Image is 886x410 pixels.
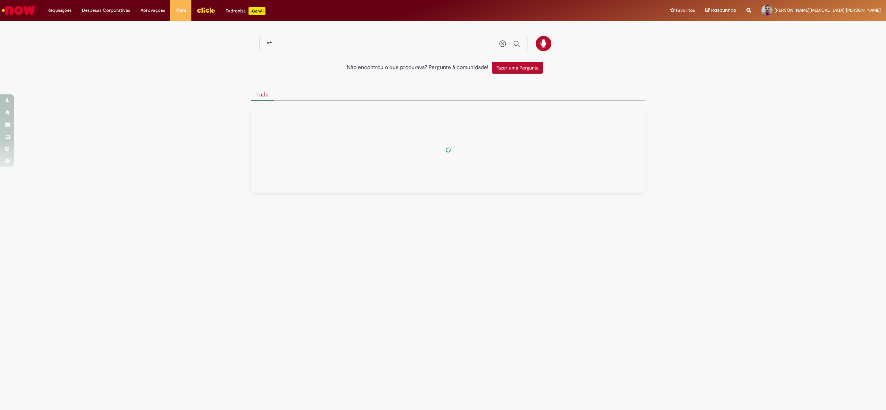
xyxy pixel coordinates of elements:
[175,7,186,14] span: More
[1,3,36,17] img: ServiceNow
[141,7,165,14] span: Aprovações
[775,7,881,13] span: [PERSON_NAME][MEDICAL_DATA] [PERSON_NAME]
[492,62,543,74] button: Fazer uma Pergunta
[711,7,736,13] span: Rascunhos
[47,7,72,14] span: Requisições
[347,65,488,71] h2: Não encontrou o que procurava? Pergunte à comunidade!
[197,5,215,15] img: click_logo_yellow_360x200.png
[248,7,265,15] p: +GenAi
[705,7,736,14] a: Rascunhos
[82,7,130,14] span: Despesas Corporativas
[251,108,645,193] div: Tudo
[676,7,695,14] span: Favoritos
[226,7,265,15] div: Padroniza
